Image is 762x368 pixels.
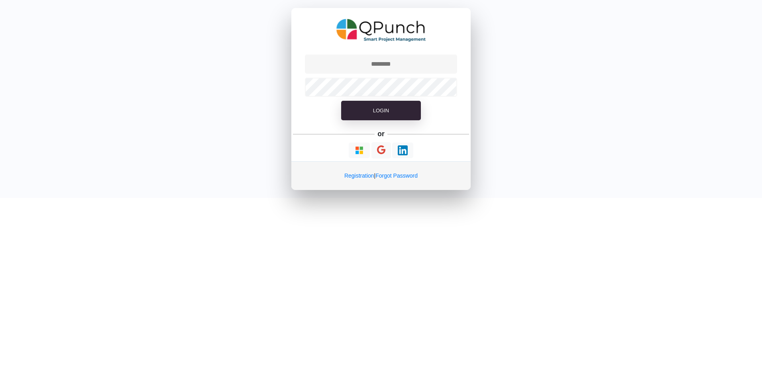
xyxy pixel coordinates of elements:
button: Continue With Google [371,142,391,159]
button: Continue With Microsoft Azure [349,143,370,158]
span: Login [373,108,389,114]
button: Continue With LinkedIn [392,143,413,158]
img: Loading... [398,145,408,155]
a: Forgot Password [375,172,418,179]
h5: or [376,128,386,139]
img: Loading... [354,145,364,155]
img: QPunch [336,16,426,45]
div: | [291,161,471,190]
a: Registration [344,172,374,179]
button: Login [341,101,421,121]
